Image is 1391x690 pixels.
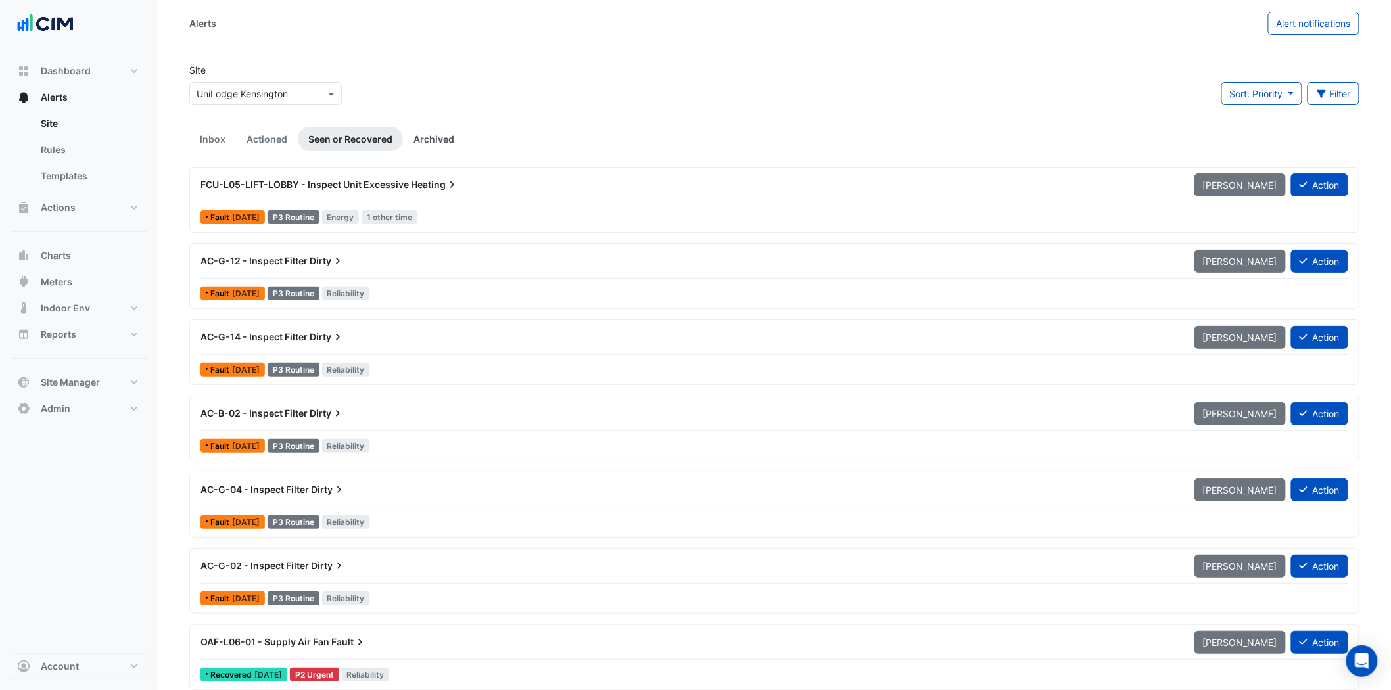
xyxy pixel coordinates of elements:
[41,275,72,288] span: Meters
[11,396,147,422] button: Admin
[1203,637,1277,648] span: [PERSON_NAME]
[17,376,30,389] app-icon: Site Manager
[1221,82,1302,105] button: Sort: Priority
[1291,326,1348,349] button: Action
[1291,478,1348,501] button: Action
[200,484,309,495] span: AC-G-04 - Inspect Filter
[1194,250,1286,273] button: [PERSON_NAME]
[11,242,147,269] button: Charts
[17,64,30,78] app-icon: Dashboard
[322,439,370,453] span: Reliability
[1203,256,1277,267] span: [PERSON_NAME]
[1203,179,1277,191] span: [PERSON_NAME]
[232,288,260,298] span: Tue 28-Jan-2025 16:45 AEDT
[41,249,71,262] span: Charts
[11,269,147,295] button: Meters
[1268,12,1359,35] button: Alert notifications
[210,518,232,526] span: Fault
[17,91,30,104] app-icon: Alerts
[1291,402,1348,425] button: Action
[322,515,370,529] span: Reliability
[200,331,308,342] span: AC-G-14 - Inspect Filter
[1230,88,1283,99] span: Sort: Priority
[1194,478,1286,501] button: [PERSON_NAME]
[1194,173,1286,196] button: [PERSON_NAME]
[311,483,346,496] span: Dirty
[17,402,30,415] app-icon: Admin
[210,290,232,298] span: Fault
[268,515,319,529] div: P3 Routine
[1291,555,1348,578] button: Action
[1194,555,1286,578] button: [PERSON_NAME]
[411,178,459,191] span: Heating
[17,275,30,288] app-icon: Meters
[1346,645,1378,677] div: Open Intercom Messenger
[11,58,147,84] button: Dashboard
[1291,173,1348,196] button: Action
[331,635,367,649] span: Fault
[310,331,344,344] span: Dirty
[11,295,147,321] button: Indoor Env
[403,127,465,151] a: Archived
[1203,484,1277,495] span: [PERSON_NAME]
[254,670,282,679] span: Mon 26-May-2025 09:00 AEST
[268,287,319,300] div: P3 Routine
[1277,18,1351,29] span: Alert notifications
[210,671,254,679] span: Recovered
[41,91,68,104] span: Alerts
[362,210,417,224] span: 1 other time
[41,302,90,315] span: Indoor Env
[1203,408,1277,419] span: [PERSON_NAME]
[200,407,308,419] span: AC-B-02 - Inspect Filter
[11,84,147,110] button: Alerts
[41,376,100,389] span: Site Manager
[30,163,147,189] a: Templates
[11,369,147,396] button: Site Manager
[11,653,147,679] button: Account
[322,210,360,224] span: Energy
[322,363,370,377] span: Reliability
[268,591,319,605] div: P3 Routine
[236,127,298,151] a: Actioned
[232,212,260,222] span: Thu 07-Aug-2025 07:15 AEST
[210,595,232,603] span: Fault
[232,593,260,603] span: Tue 28-Jan-2025 16:45 AEDT
[41,64,91,78] span: Dashboard
[17,302,30,315] app-icon: Indoor Env
[1194,326,1286,349] button: [PERSON_NAME]
[11,321,147,348] button: Reports
[268,439,319,453] div: P3 Routine
[310,254,344,267] span: Dirty
[41,201,76,214] span: Actions
[1291,250,1348,273] button: Action
[200,636,329,647] span: OAF-L06-01 - Supply Air Fan
[41,328,76,341] span: Reports
[11,195,147,221] button: Actions
[290,668,339,681] div: P2 Urgent
[268,363,319,377] div: P3 Routine
[210,214,232,221] span: Fault
[1194,402,1286,425] button: [PERSON_NAME]
[232,441,260,451] span: Tue 28-Jan-2025 16:45 AEDT
[189,127,236,151] a: Inbox
[41,660,79,673] span: Account
[310,407,344,420] span: Dirty
[1203,332,1277,343] span: [PERSON_NAME]
[11,110,147,195] div: Alerts
[1308,82,1360,105] button: Filter
[17,328,30,341] app-icon: Reports
[200,179,409,190] span: FCU-L05-LIFT-LOBBY - Inspect Unit Excessive
[342,668,390,681] span: Reliability
[268,210,319,224] div: P3 Routine
[30,137,147,163] a: Rules
[41,402,70,415] span: Admin
[210,366,232,374] span: Fault
[322,287,370,300] span: Reliability
[1203,561,1277,572] span: [PERSON_NAME]
[1194,631,1286,654] button: [PERSON_NAME]
[200,560,309,571] span: AC-G-02 - Inspect Filter
[17,201,30,214] app-icon: Actions
[322,591,370,605] span: Reliability
[189,16,216,30] div: Alerts
[16,11,75,37] img: Company Logo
